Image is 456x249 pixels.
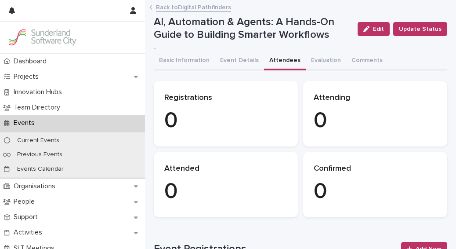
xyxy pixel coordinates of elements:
span: Edit [373,26,384,32]
p: 0 [314,108,437,134]
p: Projects [10,73,46,81]
p: Dashboard [10,57,54,66]
span: Update Status [399,25,442,33]
p: 0 [164,179,287,205]
button: Comments [346,52,388,70]
p: AI, Automation & Agents: A Hands-On Guide to Building Smarter Workflows [154,16,351,41]
a: Back toDigital Pathfinders [156,2,231,12]
img: Kay6KQejSz2FjblR6DWv [7,29,77,46]
button: Attendees [264,52,306,70]
p: People [10,198,42,206]
p: - [154,44,347,52]
button: Evaluation [306,52,346,70]
p: Events [10,119,42,127]
p: Activities [10,228,49,237]
p: Confirmed [314,164,437,174]
button: Edit [358,22,390,36]
p: Team Directory [10,103,67,112]
p: Previous Events [10,151,69,158]
p: 0 [164,108,287,134]
p: Events Calendar [10,165,71,173]
p: 0 [314,179,437,205]
button: Update Status [393,22,447,36]
p: Attending [314,93,437,103]
button: Basic Information [154,52,215,70]
p: Innovation Hubs [10,88,69,96]
p: Support [10,213,45,221]
p: Attended [164,164,287,174]
p: Current Events [10,137,66,144]
button: Event Details [215,52,264,70]
p: Organisations [10,182,62,190]
p: Registrations [164,93,287,103]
